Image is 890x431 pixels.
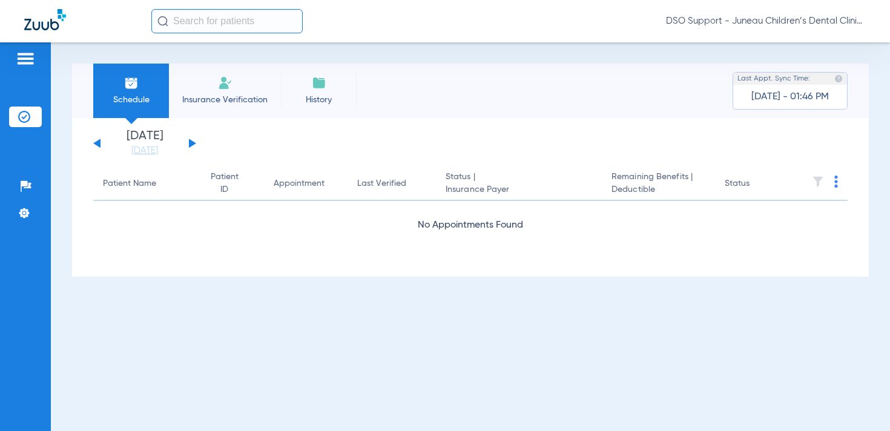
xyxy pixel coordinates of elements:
div: Appointment [274,177,338,190]
span: DSO Support - Juneau Children’s Dental Clinic | SEARHC [666,15,866,27]
div: No Appointments Found [93,218,848,233]
img: History [312,76,326,90]
img: Search Icon [157,16,168,27]
span: [DATE] - 01:46 PM [751,91,829,103]
img: last sync help info [834,74,843,83]
div: Appointment [274,177,325,190]
li: [DATE] [108,130,181,157]
img: group-dot-blue.svg [834,176,838,188]
a: [DATE] [108,145,181,157]
span: Insurance Verification [178,94,272,106]
span: Last Appt. Sync Time: [737,73,810,85]
span: Schedule [102,94,160,106]
th: Status [715,167,797,201]
div: Last Verified [357,177,406,190]
img: Zuub Logo [24,9,66,30]
th: Status | [436,167,602,201]
iframe: Chat Widget [829,373,890,431]
span: Insurance Payer [446,183,592,196]
img: Schedule [124,76,139,90]
div: Patient ID [205,171,254,196]
img: hamburger-icon [16,51,35,66]
span: History [290,94,348,106]
span: Deductible [611,183,705,196]
div: Patient Name [103,177,156,190]
input: Search for patients [151,9,303,33]
th: Remaining Benefits | [602,167,715,201]
div: Last Verified [357,177,426,190]
div: Patient Name [103,177,186,190]
div: Patient ID [205,171,243,196]
img: Manual Insurance Verification [218,76,232,90]
img: filter.svg [812,176,824,188]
